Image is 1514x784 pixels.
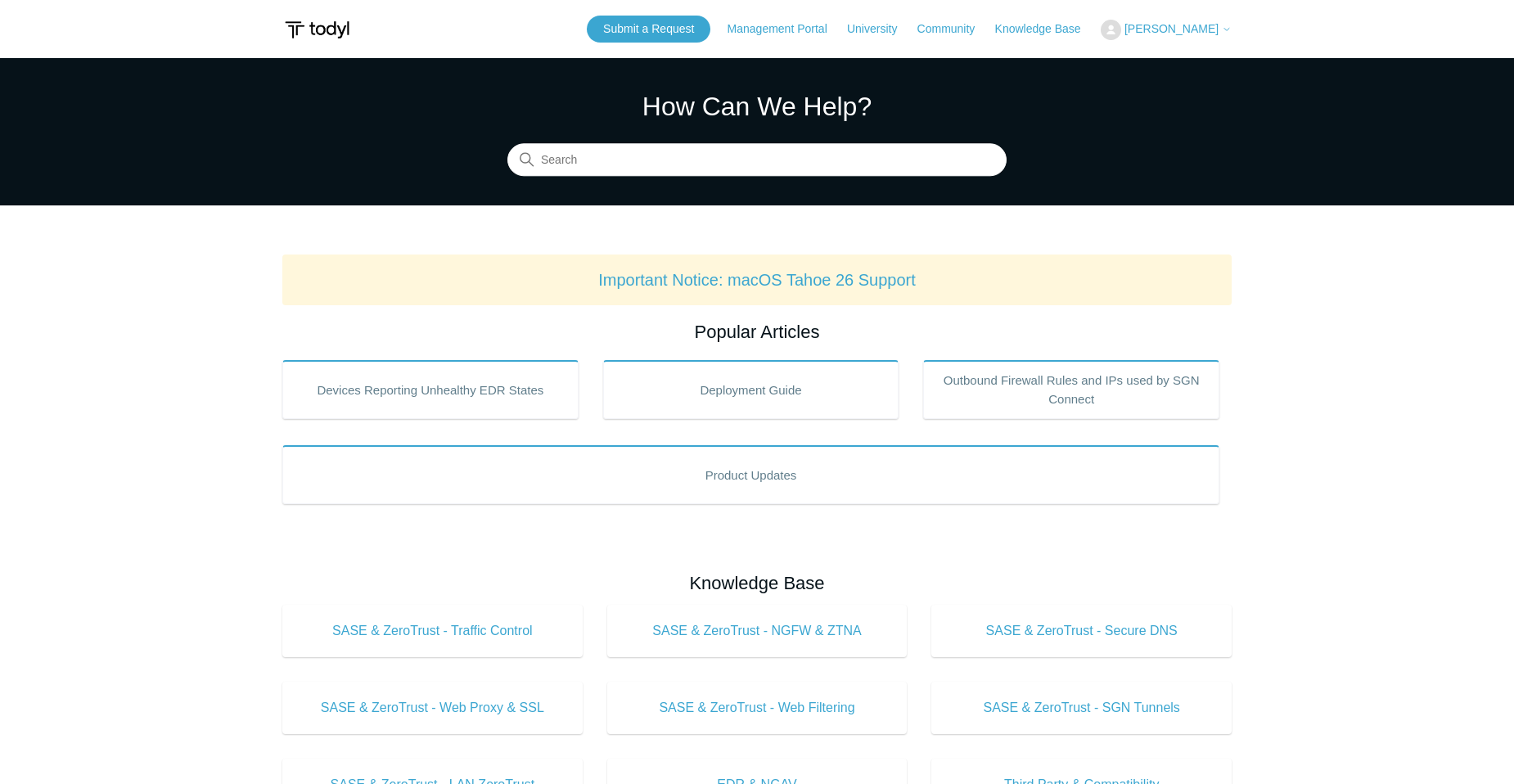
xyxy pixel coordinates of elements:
img: Todyl Support Center Help Center home page [282,15,352,45]
span: SASE & ZeroTrust - Traffic Control [307,621,558,641]
h1: How Can We Help? [507,87,1007,126]
input: Search [507,144,1007,177]
span: SASE & ZeroTrust - NGFW & ZTNA [632,621,883,641]
h2: Popular Articles [282,318,1232,345]
a: Product Updates [282,445,1219,504]
a: Deployment Guide [603,360,899,419]
a: SASE & ZeroTrust - NGFW & ZTNA [607,605,908,657]
a: SASE & ZeroTrust - Traffic Control [282,605,583,657]
a: Outbound Firewall Rules and IPs used by SGN Connect [923,360,1219,419]
a: Devices Reporting Unhealthy EDR States [282,360,579,419]
span: SASE & ZeroTrust - Web Filtering [632,698,883,718]
a: Community [917,20,992,38]
a: SASE & ZeroTrust - Secure DNS [931,605,1232,657]
h2: Knowledge Base [282,570,1232,597]
a: SASE & ZeroTrust - SGN Tunnels [931,682,1232,734]
a: Knowledge Base [995,20,1097,38]
a: Management Portal [728,20,844,38]
a: Important Notice: macOS Tahoe 26 Support [598,271,916,289]
span: SASE & ZeroTrust - SGN Tunnels [956,698,1207,718]
a: Submit a Request [587,16,710,43]
span: [PERSON_NAME] [1124,22,1219,35]
a: University [847,20,913,38]
span: SASE & ZeroTrust - Web Proxy & SSL [307,698,558,718]
a: SASE & ZeroTrust - Web Filtering [607,682,908,734]
span: SASE & ZeroTrust - Secure DNS [956,621,1207,641]
a: SASE & ZeroTrust - Web Proxy & SSL [282,682,583,734]
button: [PERSON_NAME] [1101,20,1232,40]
